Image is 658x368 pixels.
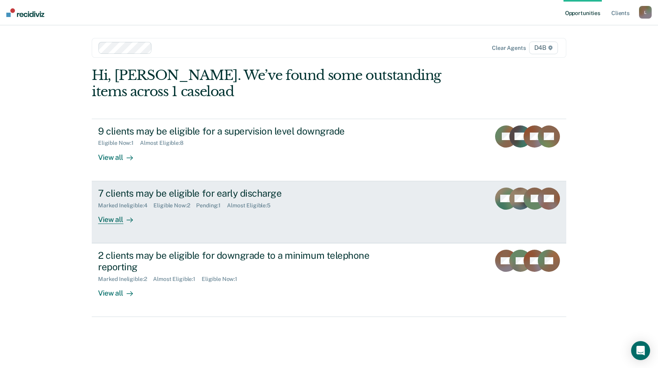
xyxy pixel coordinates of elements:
[529,42,558,54] span: D4B
[639,6,652,19] button: L
[98,188,376,199] div: 7 clients may be eligible for early discharge
[98,250,376,273] div: 2 clients may be eligible for downgrade to a minimum telephone reporting
[6,8,44,17] img: Recidiviz
[98,276,153,283] div: Marked Ineligible : 2
[227,202,277,209] div: Almost Eligible : 5
[92,243,566,317] a: 2 clients may be eligible for downgrade to a minimum telephone reportingMarked Ineligible:2Almost...
[92,181,566,243] a: 7 clients may be eligible for early dischargeMarked Ineligible:4Eligible Now:2Pending:1Almost Eli...
[98,209,142,224] div: View all
[98,125,376,137] div: 9 clients may be eligible for a supervision level downgrade
[92,119,566,181] a: 9 clients may be eligible for a supervision level downgradeEligible Now:1Almost Eligible:8View all
[631,341,650,360] div: Open Intercom Messenger
[196,202,227,209] div: Pending : 1
[202,276,244,283] div: Eligible Now : 1
[98,146,142,162] div: View all
[98,202,153,209] div: Marked Ineligible : 4
[92,67,471,100] div: Hi, [PERSON_NAME]. We’ve found some outstanding items across 1 caseload
[98,140,140,146] div: Eligible Now : 1
[153,276,202,283] div: Almost Eligible : 1
[98,282,142,298] div: View all
[492,45,526,51] div: Clear agents
[153,202,196,209] div: Eligible Now : 2
[140,140,190,146] div: Almost Eligible : 8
